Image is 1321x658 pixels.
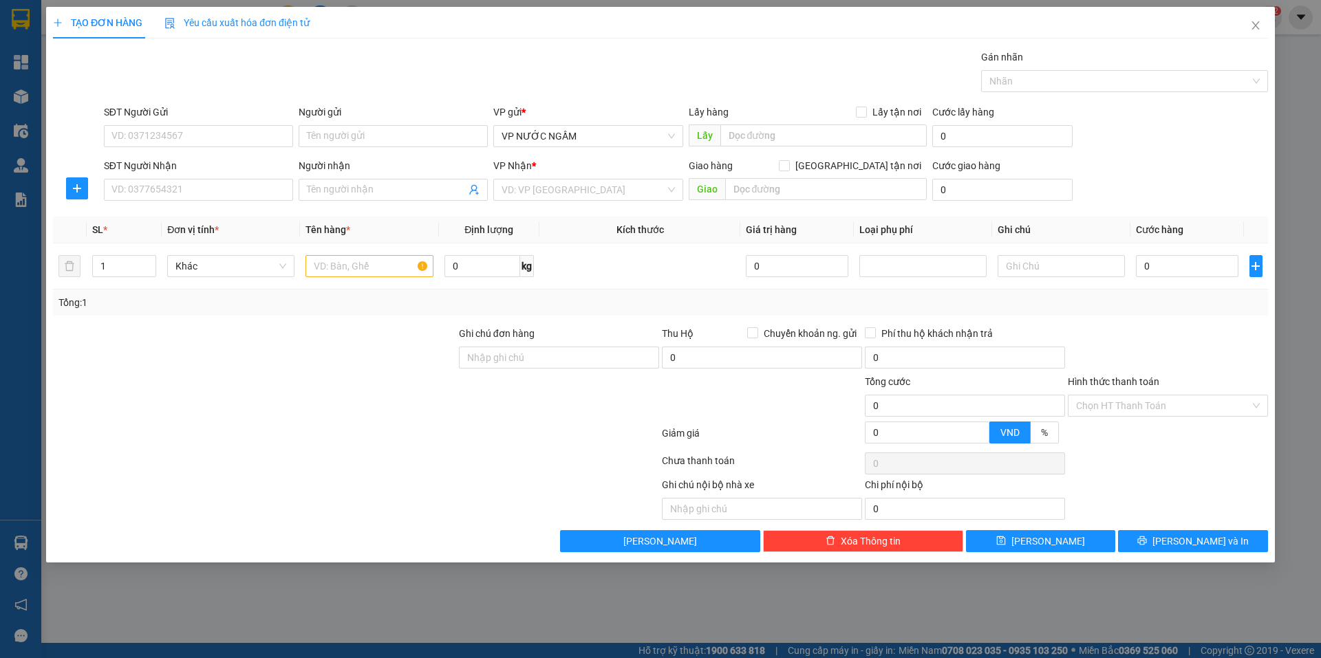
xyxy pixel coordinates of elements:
[662,498,862,520] input: Nhập ghi chú
[1041,427,1048,438] span: %
[660,453,863,477] div: Chưa thanh toán
[464,224,513,235] span: Định lượng
[932,160,1000,171] label: Cước giao hàng
[747,224,797,235] span: Giá trị hàng
[689,124,720,146] span: Lấy
[865,477,1065,498] div: Chi phí nội bộ
[53,18,63,28] span: plus
[520,255,534,277] span: kg
[1236,7,1275,45] button: Close
[561,530,761,552] button: [PERSON_NAME]
[790,158,927,173] span: [GEOGRAPHIC_DATA] tận nơi
[660,426,863,450] div: Giảm giá
[494,105,683,120] div: VP gửi
[168,224,219,235] span: Đơn vị tính
[932,107,994,118] label: Cước lấy hàng
[164,18,175,29] img: icon
[992,217,1130,243] th: Ghi chú
[459,328,535,339] label: Ghi chú đơn hàng
[747,255,849,277] input: 0
[1152,534,1249,549] span: [PERSON_NAME] và In
[725,178,927,200] input: Dọc đường
[502,126,675,146] span: VP NƯỚC NGẦM
[66,177,88,199] button: plus
[1012,534,1086,549] span: [PERSON_NAME]
[624,534,698,549] span: [PERSON_NAME]
[865,376,910,387] span: Tổng cước
[469,184,480,195] span: user-add
[932,179,1073,201] input: Cước giao hàng
[826,536,835,547] span: delete
[299,158,488,173] div: Người nhận
[854,217,992,243] th: Loại phụ phí
[932,125,1073,147] input: Cước lấy hàng
[966,530,1115,552] button: save[PERSON_NAME]
[876,326,998,341] span: Phí thu hộ khách nhận trả
[662,328,694,339] span: Thu Hộ
[459,347,659,369] input: Ghi chú đơn hàng
[981,52,1023,63] label: Gán nhãn
[720,124,927,146] input: Dọc đường
[867,105,927,120] span: Lấy tận nơi
[1250,20,1261,31] span: close
[1249,255,1263,277] button: plus
[306,224,351,235] span: Tên hàng
[1250,261,1262,272] span: plus
[164,17,310,28] span: Yêu cầu xuất hóa đơn điện tử
[176,256,287,276] span: Khác
[689,107,729,118] span: Lấy hàng
[758,326,862,341] span: Chuyển khoản ng. gửi
[104,105,293,120] div: SĐT Người Gửi
[53,17,142,28] span: TẠO ĐƠN HÀNG
[662,477,862,498] div: Ghi chú nội bộ nhà xe
[58,295,510,310] div: Tổng: 1
[104,158,293,173] div: SĐT Người Nhận
[764,530,964,552] button: deleteXóa Thông tin
[299,105,488,120] div: Người gửi
[1119,530,1268,552] button: printer[PERSON_NAME] và In
[58,255,80,277] button: delete
[67,183,87,194] span: plus
[616,224,664,235] span: Kích thước
[494,160,533,171] span: VP Nhận
[92,224,103,235] span: SL
[998,255,1125,277] input: Ghi Chú
[1000,427,1020,438] span: VND
[1137,536,1147,547] span: printer
[841,534,901,549] span: Xóa Thông tin
[306,255,433,277] input: VD: Bàn, Ghế
[1137,224,1184,235] span: Cước hàng
[1068,376,1159,387] label: Hình thức thanh toán
[689,160,733,171] span: Giao hàng
[997,536,1007,547] span: save
[689,178,725,200] span: Giao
